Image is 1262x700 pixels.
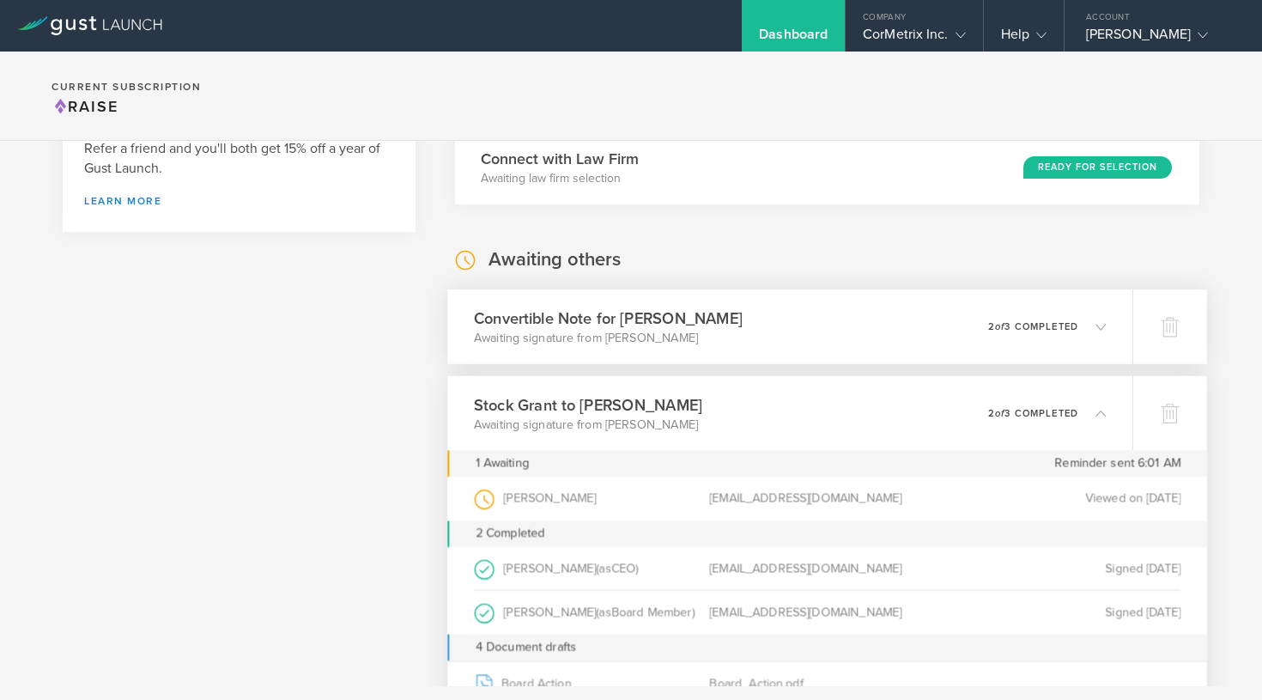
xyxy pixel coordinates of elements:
iframe: Chat Widget [1176,618,1262,700]
div: [EMAIL_ADDRESS][DOMAIN_NAME] [709,590,944,634]
span: Raise [52,97,118,116]
span: Reminder sent 6:01 AM [1054,450,1180,477]
div: Signed [DATE] [945,590,1180,634]
div: 1 Awaiting [476,450,529,477]
div: Signed [DATE] [945,546,1180,589]
h2: Current Subscription [52,82,201,92]
a: Learn more [84,196,394,206]
h2: Awaiting others [488,247,621,272]
h3: Connect with Law Firm [481,148,639,170]
div: [PERSON_NAME] [474,546,709,589]
p: Awaiting signature from [PERSON_NAME] [474,329,743,346]
div: Viewed on [DATE] [945,477,1180,520]
p: Awaiting signature from [PERSON_NAME] [474,416,702,433]
span: (as [596,604,610,618]
span: ) [635,560,638,575]
h3: Convertible Note for [PERSON_NAME] [474,307,743,330]
span: ) [692,604,695,618]
p: 2 3 completed [988,321,1078,331]
div: [PERSON_NAME] [1086,26,1232,52]
div: [EMAIL_ADDRESS][DOMAIN_NAME] [709,477,944,520]
p: Awaiting law firm selection [481,170,639,187]
h3: Refer a friend and you'll both get 15% off a year of Gust Launch. [84,139,394,179]
div: Connect with Law FirmAwaiting law firm selectionReady for Selection [455,131,1199,204]
div: Help [1001,26,1047,52]
div: [PERSON_NAME] [474,477,709,520]
span: CEO [611,560,636,575]
div: CorMetrix Inc. [863,26,965,52]
span: Board Member [611,604,692,618]
div: Dashboard [759,26,828,52]
em: of [995,407,1004,418]
div: [PERSON_NAME] [474,590,709,634]
div: 2 Completed [447,520,1207,547]
h3: Stock Grant to [PERSON_NAME] [474,393,702,416]
div: 4 Document drafts [447,634,1207,660]
em: of [995,320,1004,332]
div: [EMAIL_ADDRESS][DOMAIN_NAME] [709,546,944,589]
div: Ready for Selection [1023,156,1172,179]
p: 2 3 completed [988,408,1078,417]
span: (as [596,560,610,575]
